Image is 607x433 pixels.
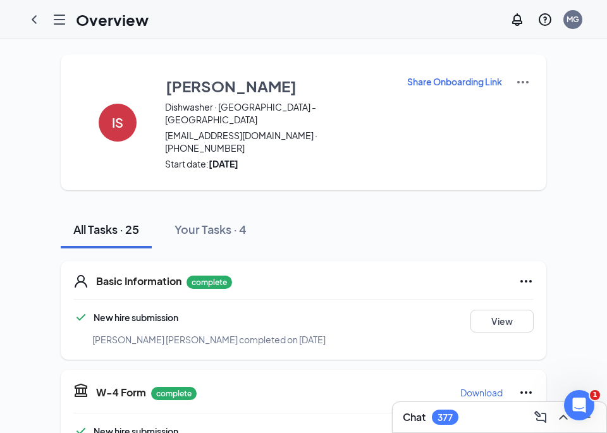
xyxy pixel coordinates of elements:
div: MG [567,14,579,25]
h5: Basic Information [96,274,181,288]
div: All Tasks · 25 [73,221,139,237]
p: Share Onboarding Link [407,75,502,88]
svg: Ellipses [518,385,534,400]
svg: ChevronUp [556,410,571,425]
svg: TaxGovernmentIcon [73,382,89,398]
button: Share Onboarding Link [407,75,503,88]
h3: Chat [403,410,426,424]
span: Dishwasher · [GEOGRAPHIC_DATA] - [GEOGRAPHIC_DATA] [165,101,391,126]
svg: User [73,274,89,289]
p: Download [460,386,503,399]
span: Start date: [165,157,391,170]
svg: ComposeMessage [533,410,548,425]
h5: W-4 Form [96,386,146,399]
svg: Ellipses [518,274,534,289]
div: 377 [438,412,453,423]
svg: Notifications [510,12,525,27]
span: 1 [590,390,600,400]
p: complete [187,276,232,289]
svg: QuestionInfo [537,12,553,27]
span: New hire submission [94,312,178,323]
svg: ChevronLeft [27,12,42,27]
strong: [DATE] [209,158,238,169]
div: Your Tasks · 4 [175,221,247,237]
iframe: Intercom live chat [564,390,594,420]
button: View [470,310,534,332]
button: ChevronUp [553,407,573,427]
h3: [PERSON_NAME] [166,75,297,97]
button: Download [460,382,503,403]
span: [PERSON_NAME] [PERSON_NAME] completed on [DATE] [92,334,326,345]
svg: Checkmark [73,310,89,325]
button: [PERSON_NAME] [165,75,391,97]
span: [EMAIL_ADDRESS][DOMAIN_NAME] · [PHONE_NUMBER] [165,129,391,154]
svg: Hamburger [52,12,67,27]
img: More Actions [515,75,530,90]
h4: IS [112,118,123,127]
h1: Overview [76,9,149,30]
button: IS [86,75,149,170]
p: complete [151,387,197,400]
button: ComposeMessage [530,407,551,427]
